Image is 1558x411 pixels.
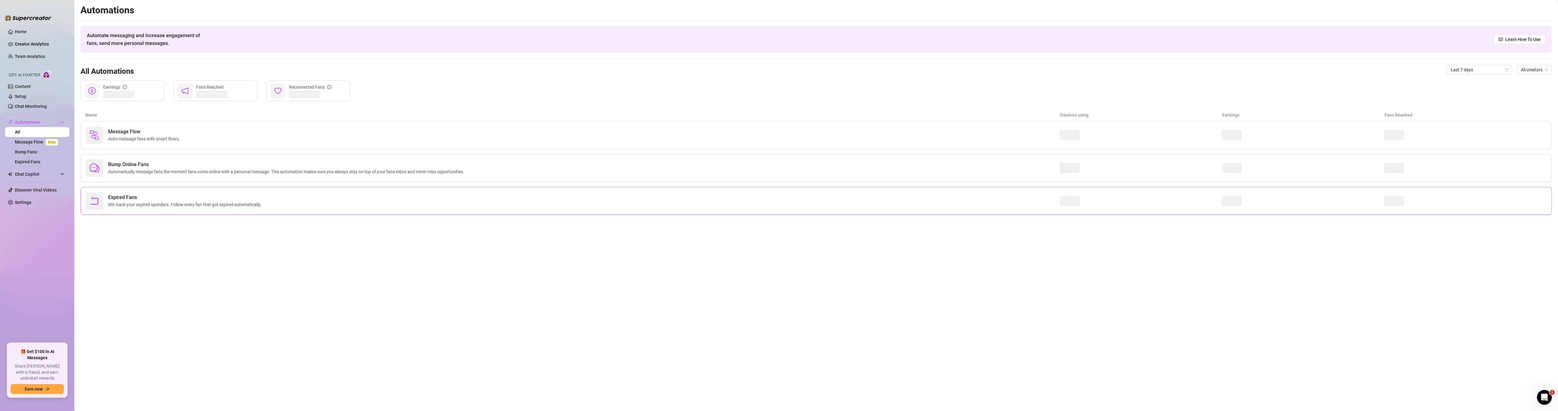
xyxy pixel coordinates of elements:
a: Content [15,84,31,89]
img: Chat Copilot [8,172,12,176]
span: Beta [46,139,58,146]
span: rollback [90,196,99,206]
span: Auto-message fans with smart flows. [108,135,183,142]
span: arrow-right [45,387,50,391]
div: Reconnected Fans [289,84,332,91]
span: info-circle [327,85,332,89]
span: 1 [1550,390,1555,395]
span: Fans Reached [196,85,223,90]
a: Team Analytics [15,54,45,59]
span: All creators [1521,65,1548,74]
span: info-circle [123,85,127,89]
iframe: Intercom live chat [1537,390,1552,405]
img: svg%3e [90,130,99,140]
article: Fans Reached [1384,112,1547,118]
div: Earnings [103,84,127,91]
span: Share [PERSON_NAME] with a friend, and earn unlimited rewards [11,363,64,382]
article: Earnings [1222,112,1384,118]
span: Last 7 days [1451,65,1508,74]
span: Chat Copilot [15,169,59,179]
span: Learn How To Use [1505,36,1541,43]
a: Bump Fans [15,149,37,154]
article: Name [86,112,1060,118]
a: Message FlowBeta [15,139,61,144]
span: Automations [15,117,59,127]
span: team [1545,68,1548,72]
span: heart [274,87,282,95]
span: read [1499,37,1503,42]
button: Earn nowarrow-right [11,384,64,394]
img: AI Chatter [42,70,52,79]
span: Automatically message fans the moment fans come online with a personal message. This automation m... [108,168,467,175]
a: All [15,130,20,135]
span: Bump Online Fans [108,161,467,168]
article: Creators using [1060,112,1222,118]
span: dollar [88,87,96,95]
span: 🎁 Get $100 in AI Messages [11,349,64,361]
a: Creator Analytics [15,39,64,49]
h2: Automations [81,4,1552,16]
a: Settings [15,200,31,205]
span: Earn now [25,387,43,391]
span: Win back your expired spenders. Follow every fan that got expired automatically. [108,201,264,208]
h3: All Automations [81,67,134,77]
span: Expired Fans [108,194,264,201]
span: Message Flow [108,128,183,135]
a: Chat Monitoring [15,104,47,109]
span: comment [90,163,99,173]
span: notification [181,87,189,95]
a: Setup [15,94,26,99]
span: Automate messaging and Increase engagement of fans, send more personal messages. [87,32,206,47]
span: Izzy AI Chatter [9,72,40,78]
span: calendar [1505,68,1509,72]
img: logo-BBDzfeDw.svg [5,15,51,21]
a: Discover Viral Videos [15,188,57,192]
span: thunderbolt [8,120,13,125]
a: Expired Fans [15,159,40,164]
a: Home [15,29,27,34]
a: Learn How To Use [1494,34,1546,44]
